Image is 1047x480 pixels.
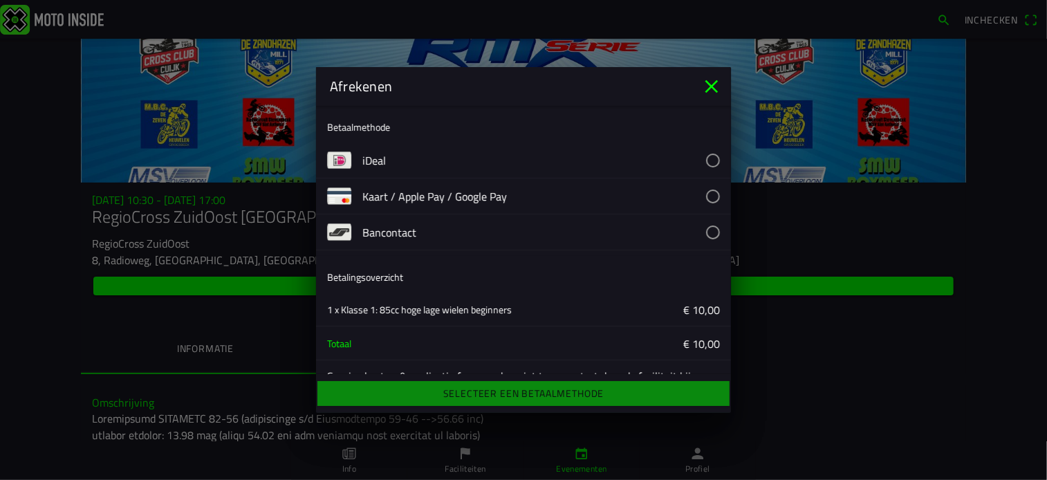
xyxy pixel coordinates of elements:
ion-label: Betaalmethode [327,120,390,134]
ion-icon: close [701,75,723,98]
ion-label: € 10,00 [535,302,720,318]
ion-label: Service kosten & applicatie fees worden niet teruggestort door de faciliteit bij annulering. [327,368,720,401]
ion-label: Betalingsoverzicht [327,270,403,284]
img: payment-ideal.png [327,148,351,172]
ion-text: 1 x Klasse 1: 85cc hoge lage wielen beginners [327,302,512,317]
ion-label: € 10,00 [535,335,720,352]
img: payment-bancontact.png [327,220,351,244]
ion-text: Totaal [327,336,351,351]
ion-title: Afrekenen [316,76,701,97]
img: payment-card.png [327,184,351,208]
